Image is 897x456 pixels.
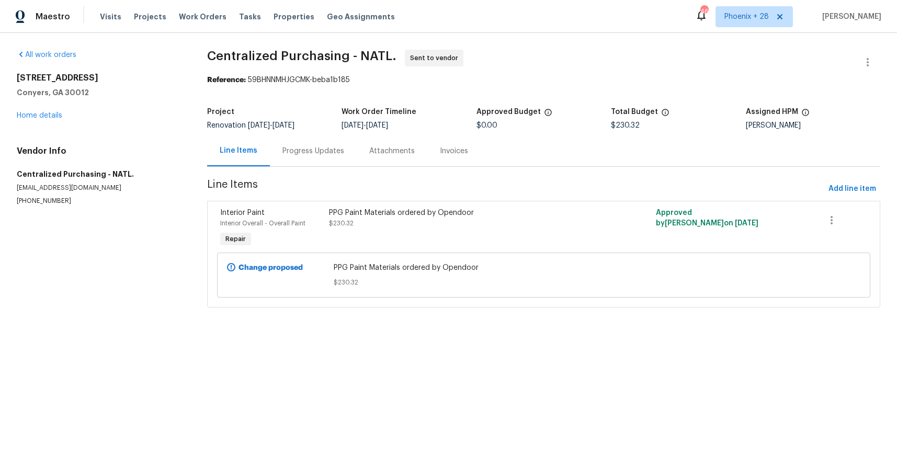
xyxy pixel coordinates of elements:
span: - [248,122,294,129]
button: Add line item [824,179,880,199]
span: Maestro [36,12,70,22]
span: Phoenix + 28 [724,12,769,22]
div: 469 [700,6,708,17]
p: [PHONE_NUMBER] [17,197,182,206]
h5: Work Order Timeline [342,108,416,116]
span: [DATE] [272,122,294,129]
span: $230.32 [329,220,354,226]
a: All work orders [17,51,76,59]
span: Approved by [PERSON_NAME] on [656,209,758,227]
span: Sent to vendor [410,53,462,63]
span: $230.32 [611,122,640,129]
span: The total cost of line items that have been proposed by Opendoor. This sum includes line items th... [661,108,669,122]
p: [EMAIL_ADDRESS][DOMAIN_NAME] [17,184,182,192]
span: [DATE] [735,220,758,227]
h5: Approved Budget [476,108,541,116]
div: Progress Updates [282,146,344,156]
h5: Conyers, GA 30012 [17,87,182,98]
span: Visits [100,12,121,22]
div: Attachments [369,146,415,156]
span: Centralized Purchasing - NATL. [207,50,396,62]
span: Interior Paint [220,209,265,216]
span: The total cost of line items that have been approved by both Opendoor and the Trade Partner. This... [544,108,552,122]
b: Change proposed [239,264,303,271]
span: Properties [274,12,314,22]
span: [DATE] [366,122,388,129]
h5: Total Budget [611,108,658,116]
span: [PERSON_NAME] [818,12,881,22]
div: 59BHNNMHJGCMK-beba1b185 [207,75,880,85]
b: Reference: [207,76,246,84]
span: The hpm assigned to this work order. [801,108,810,122]
span: Repair [221,234,250,244]
div: PPG Paint Materials ordered by Opendoor [329,208,595,218]
span: Work Orders [179,12,226,22]
span: Geo Assignments [327,12,395,22]
span: - [342,122,388,129]
span: PPG Paint Materials ordered by Opendoor [334,263,754,273]
span: Add line item [828,183,876,196]
div: [PERSON_NAME] [746,122,880,129]
h4: Vendor Info [17,146,182,156]
h2: [STREET_ADDRESS] [17,73,182,83]
div: Line Items [220,145,257,156]
div: Invoices [440,146,468,156]
span: Tasks [239,13,261,20]
span: $0.00 [476,122,497,129]
span: [DATE] [248,122,270,129]
span: Projects [134,12,166,22]
span: Renovation [207,122,294,129]
h5: Assigned HPM [746,108,798,116]
span: Line Items [207,179,824,199]
h5: Project [207,108,234,116]
span: $230.32 [334,277,754,288]
h5: Centralized Purchasing - NATL. [17,169,182,179]
a: Home details [17,112,62,119]
span: [DATE] [342,122,364,129]
span: Interior Overall - Overall Paint [220,220,305,226]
